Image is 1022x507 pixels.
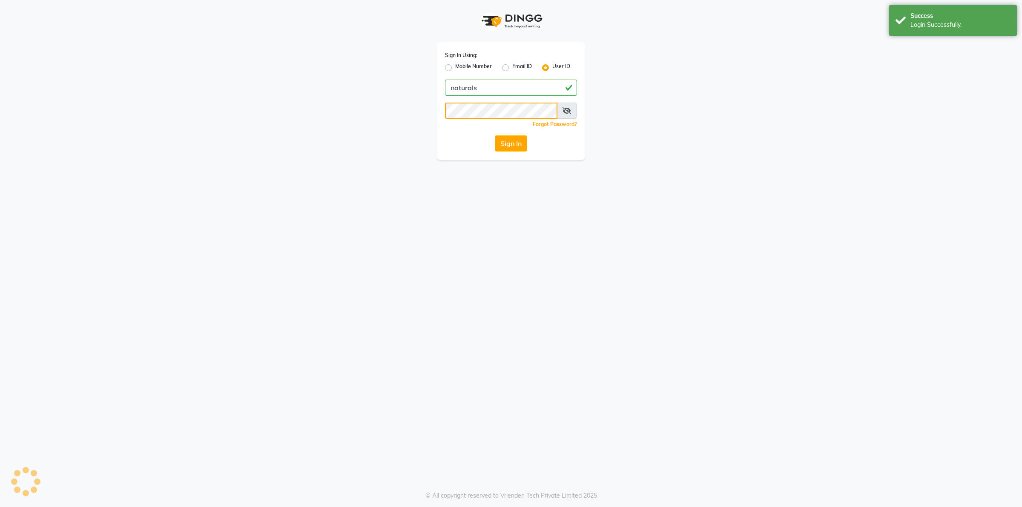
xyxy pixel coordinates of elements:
a: Forgot Password? [533,121,577,127]
div: Success [910,11,1011,20]
label: User ID [552,63,570,73]
img: logo1.svg [477,9,545,34]
input: Username [445,103,557,119]
input: Username [445,80,577,96]
label: Sign In Using: [445,52,477,59]
label: Mobile Number [455,63,492,73]
button: Sign In [495,135,527,152]
div: Login Successfully. [910,20,1011,29]
label: Email ID [512,63,532,73]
